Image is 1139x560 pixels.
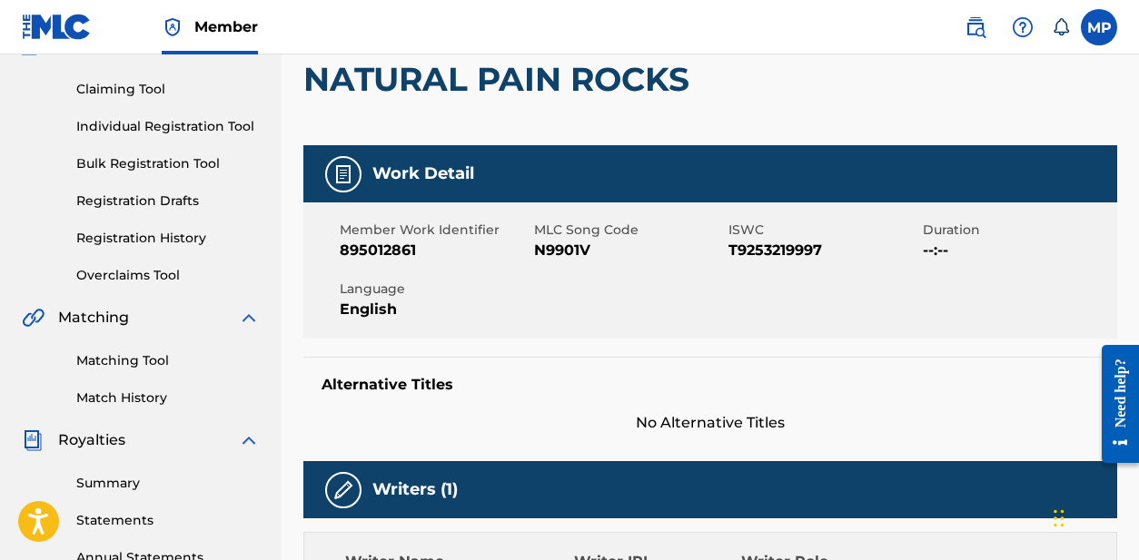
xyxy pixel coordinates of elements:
span: English [340,299,530,320]
span: 895012861 [340,240,530,261]
span: --:-- [923,240,1113,261]
img: search [965,16,986,38]
span: Language [340,280,530,299]
span: T9253219997 [728,240,918,261]
a: Statements [76,511,260,530]
div: Drag [1054,491,1065,545]
h5: Writers (1) [372,479,458,500]
div: Help [1005,9,1041,45]
img: help [1012,16,1034,38]
img: expand [238,307,260,329]
a: Summary [76,474,260,493]
h5: Work Detail [372,163,474,184]
span: Member [194,16,258,37]
img: MLC Logo [22,14,92,40]
span: Royalties [58,429,125,451]
span: N9901V [534,240,724,261]
iframe: Resource Center [1088,330,1139,476]
h5: Alternative Titles [322,376,1099,394]
span: Matching [58,307,129,329]
span: Member Work Identifier [340,221,530,240]
a: Public Search [957,9,994,45]
div: Notifications [1052,18,1070,36]
a: Bulk Registration Tool [76,154,260,173]
img: Top Rightsholder [162,16,183,38]
span: MLC Song Code [534,221,724,240]
span: Duration [923,221,1113,240]
a: Overclaims Tool [76,266,260,285]
img: Royalties [22,429,44,451]
a: Claiming Tool [76,80,260,99]
a: Registration Drafts [76,192,260,211]
div: User Menu [1081,9,1117,45]
span: No Alternative Titles [303,412,1117,434]
a: Individual Registration Tool [76,117,260,136]
h2: NATURAL PAIN ROCKS [303,59,698,100]
iframe: Chat Widget [1048,473,1139,560]
a: Match History [76,388,260,408]
span: ISWC [728,221,918,240]
img: Matching [22,307,45,329]
img: Work Detail [332,163,354,185]
a: Matching Tool [76,351,260,370]
img: expand [238,429,260,451]
img: Writers [332,479,354,501]
a: Registration History [76,229,260,248]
